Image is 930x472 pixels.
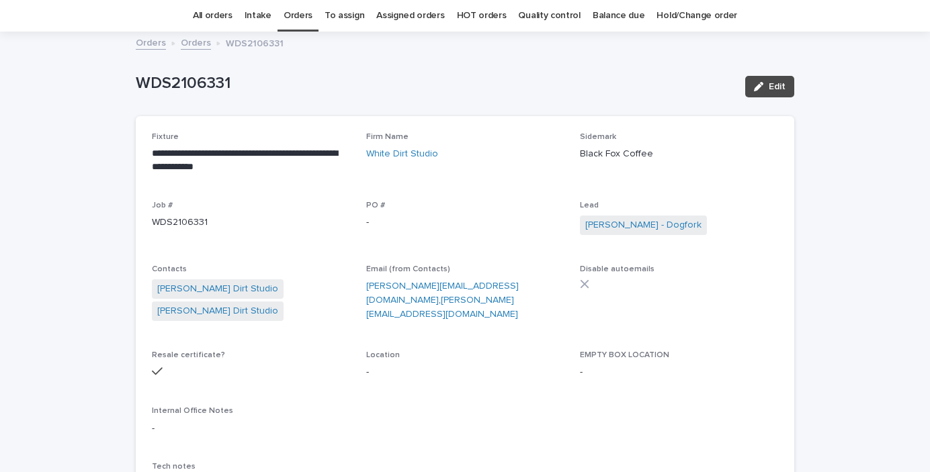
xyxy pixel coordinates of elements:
a: White Dirt Studio [366,147,438,161]
p: Black Fox Coffee [580,147,778,161]
span: Fixture [152,133,179,141]
p: - [580,365,778,379]
p: - [366,216,564,230]
a: Orders [136,34,166,50]
span: Firm Name [366,133,409,141]
p: , [366,279,564,321]
span: Lead [580,201,599,209]
a: [PERSON_NAME] - Dogfork [585,218,702,232]
span: Disable autoemails [580,265,654,273]
p: WDS2106331 [226,35,284,50]
span: Internal Office Notes [152,407,233,415]
a: [PERSON_NAME] Dirt Studio [157,304,278,318]
p: WDS2106331 [152,216,350,230]
span: EMPTY BOX LOCATION [580,351,669,359]
a: [PERSON_NAME] Dirt Studio [157,282,278,296]
span: Location [366,351,400,359]
span: Tech notes [152,463,196,471]
a: [PERSON_NAME][EMAIL_ADDRESS][DOMAIN_NAME] [366,295,518,319]
p: - [152,422,778,436]
span: Edit [769,82,786,91]
span: PO # [366,201,385,209]
p: - [366,365,564,379]
a: [PERSON_NAME][EMAIL_ADDRESS][DOMAIN_NAME] [366,281,519,305]
p: WDS2106331 [136,74,734,93]
span: Email (from Contacts) [366,265,450,273]
span: Job # [152,201,173,209]
a: Orders [181,34,211,50]
span: Resale certificate? [152,351,225,359]
span: Contacts [152,265,187,273]
span: Sidemark [580,133,616,141]
button: Edit [745,76,794,97]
